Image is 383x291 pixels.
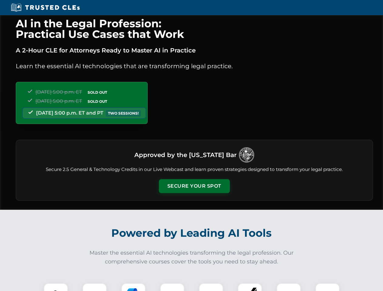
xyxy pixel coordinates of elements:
span: [DATE] 5:00 p.m. ET [35,98,82,104]
h3: Approved by the [US_STATE] Bar [134,149,237,160]
p: A 2-Hour CLE for Attorneys Ready to Master AI in Practice [16,45,373,55]
p: Master the essential AI technologies transforming the legal profession. Our comprehensive courses... [86,249,298,266]
button: Secure Your Spot [159,179,230,193]
img: Logo [239,147,254,162]
p: Learn the essential AI technologies that are transforming legal practice. [16,61,373,71]
p: Secure 2.5 General & Technology Credits in our Live Webcast and learn proven strategies designed ... [23,166,365,173]
span: SOLD OUT [86,98,109,105]
span: [DATE] 5:00 p.m. ET [35,89,82,95]
h1: AI in the Legal Profession: Practical Use Cases that Work [16,18,373,39]
span: SOLD OUT [86,89,109,95]
img: Trusted CLEs [9,3,82,12]
h2: Powered by Leading AI Tools [24,222,360,244]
